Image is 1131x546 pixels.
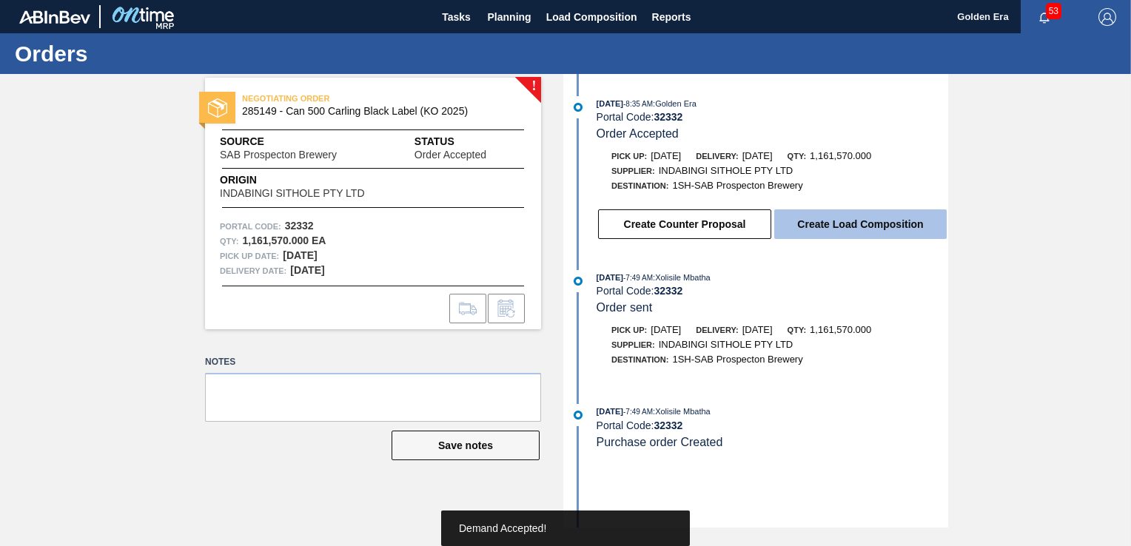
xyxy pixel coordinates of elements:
[1046,3,1061,19] span: 53
[611,340,655,349] span: Supplier:
[788,326,806,334] span: Qty:
[611,181,668,190] span: Destination:
[611,355,668,364] span: Destination:
[611,166,655,175] span: Supplier:
[597,273,623,282] span: [DATE]
[574,411,583,419] img: atual
[242,106,511,117] span: 285149 - Can 500 Carling Black Label (KO 2025)
[654,111,682,123] strong: 32332
[597,285,948,297] div: Portal Code:
[290,264,324,276] strong: [DATE]
[774,209,947,239] button: Create Load Composition
[285,220,314,232] strong: 32332
[653,407,711,416] span: : Xolisile Mbatha
[623,408,653,416] span: - 7:49 AM
[696,326,738,334] span: Delivery:
[488,8,531,26] span: Planning
[459,522,546,534] span: Demand Accepted!
[220,219,281,234] span: Portal Code:
[623,100,653,108] span: - 8:35 AM
[659,165,793,176] span: INDABINGI SITHOLE PTY LTD
[742,324,773,335] span: [DATE]
[788,152,806,161] span: Qty:
[652,8,691,26] span: Reports
[597,407,623,416] span: [DATE]
[611,152,647,161] span: Pick up:
[205,351,541,373] label: Notes
[623,274,653,282] span: - 7:49 AM
[220,172,401,188] span: Origin
[742,150,773,161] span: [DATE]
[488,294,525,323] div: Inform order change
[242,235,326,246] strong: 1,161,570.000 EA
[220,188,365,199] span: INDABINGI SITHOLE PTY LTD
[672,354,802,365] span: 1SH-SAB Prospecton Brewery
[597,99,623,108] span: [DATE]
[653,273,711,282] span: : Xolisile Mbatha
[597,419,948,431] div: Portal Code:
[597,111,948,123] div: Portal Code:
[598,209,771,239] button: Create Counter Proposal
[242,91,449,106] span: NEGOTIATING ORDER
[574,103,583,112] img: atual
[220,263,286,278] span: Delivery Date:
[651,324,681,335] span: [DATE]
[546,8,637,26] span: Load Composition
[15,45,278,62] h1: Orders
[651,150,681,161] span: [DATE]
[220,134,381,149] span: Source
[654,285,682,297] strong: 32332
[415,149,486,161] span: Order Accepted
[392,431,540,460] button: Save notes
[283,249,317,261] strong: [DATE]
[19,10,90,24] img: TNhmsLtSVTkK8tSr43FrP2fwEKptu5GPRR3wAAAABJRU5ErkJggg==
[415,134,526,149] span: Status
[611,326,647,334] span: Pick up:
[810,324,871,335] span: 1,161,570.000
[1098,8,1116,26] img: Logout
[449,294,486,323] div: Go to Load Composition
[696,152,738,161] span: Delivery:
[1021,7,1068,27] button: Notifications
[597,127,679,140] span: Order Accepted
[208,98,227,118] img: status
[597,301,653,314] span: Order sent
[672,180,802,191] span: 1SH-SAB Prospecton Brewery
[574,277,583,286] img: atual
[810,150,871,161] span: 1,161,570.000
[220,234,238,249] span: Qty :
[220,149,337,161] span: SAB Prospecton Brewery
[653,99,697,108] span: : Golden Era
[440,8,473,26] span: Tasks
[659,339,793,350] span: INDABINGI SITHOLE PTY LTD
[597,436,723,448] span: Purchase order Created
[220,249,279,263] span: Pick up Date:
[654,419,682,431] strong: 32332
